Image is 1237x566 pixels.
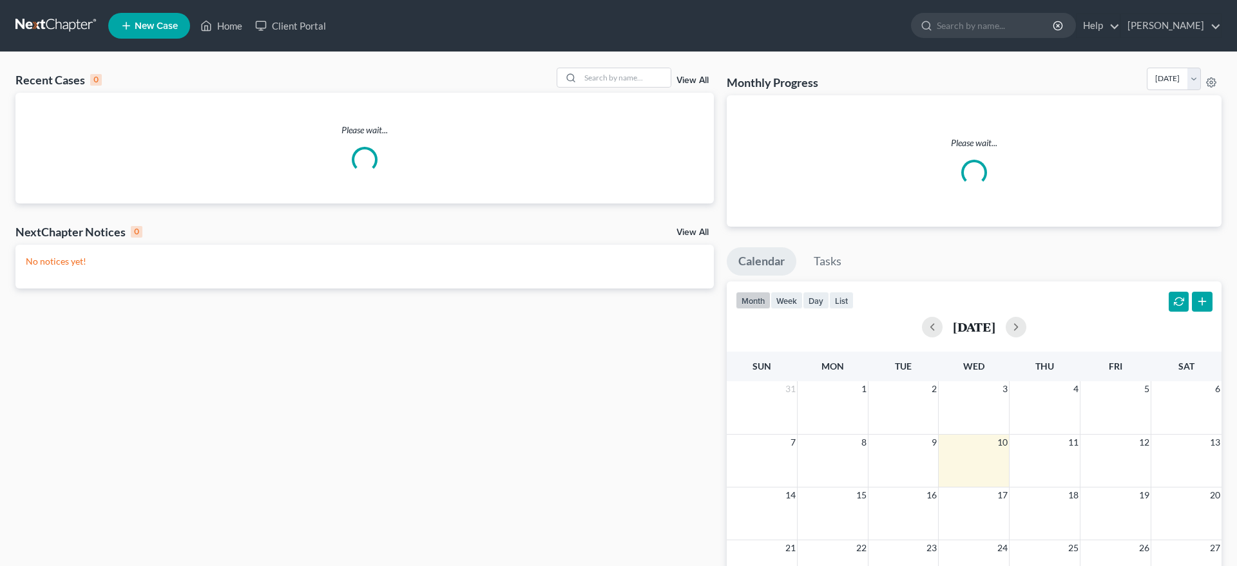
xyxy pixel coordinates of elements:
button: day [803,292,829,309]
span: 17 [996,487,1009,503]
button: list [829,292,854,309]
span: 25 [1067,540,1080,556]
span: Tue [895,361,912,372]
a: View All [676,76,709,85]
a: Tasks [802,247,853,276]
span: 31 [784,381,797,397]
span: 18 [1067,487,1080,503]
span: 21 [784,540,797,556]
p: Please wait... [737,137,1211,149]
span: 19 [1138,487,1151,503]
span: 20 [1209,487,1222,503]
span: 3 [1001,381,1009,397]
button: month [736,292,771,309]
span: Sun [753,361,771,372]
span: Sat [1178,361,1194,372]
a: Calendar [727,247,796,276]
span: 16 [925,487,938,503]
div: 0 [90,74,102,86]
span: New Case [135,21,178,31]
input: Search by name... [580,68,671,87]
a: Client Portal [249,14,332,37]
p: Please wait... [15,124,714,137]
span: Mon [821,361,844,372]
a: Home [194,14,249,37]
span: 5 [1143,381,1151,397]
span: 8 [860,435,868,450]
span: 4 [1072,381,1080,397]
span: Thu [1035,361,1054,372]
span: 24 [996,540,1009,556]
span: 12 [1138,435,1151,450]
input: Search by name... [937,14,1055,37]
a: Help [1077,14,1120,37]
span: 13 [1209,435,1222,450]
span: 7 [789,435,797,450]
div: Recent Cases [15,72,102,88]
span: 6 [1214,381,1222,397]
span: 23 [925,540,938,556]
p: No notices yet! [26,255,704,268]
span: 14 [784,487,797,503]
span: Wed [963,361,984,372]
span: 27 [1209,540,1222,556]
h2: [DATE] [953,320,995,334]
span: 22 [855,540,868,556]
span: 2 [930,381,938,397]
a: View All [676,228,709,237]
span: 26 [1138,540,1151,556]
span: 9 [930,435,938,450]
span: 10 [996,435,1009,450]
span: 15 [855,487,868,503]
a: [PERSON_NAME] [1121,14,1221,37]
button: week [771,292,803,309]
span: Fri [1109,361,1122,372]
div: NextChapter Notices [15,224,142,240]
div: 0 [131,226,142,238]
span: 11 [1067,435,1080,450]
h3: Monthly Progress [727,75,818,90]
span: 1 [860,381,868,397]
